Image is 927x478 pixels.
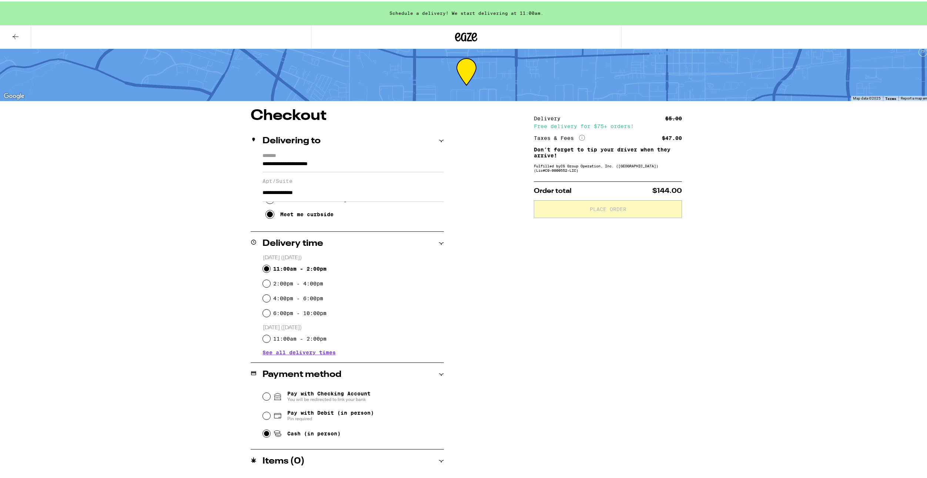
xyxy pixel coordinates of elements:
p: [DATE] ([DATE]) [263,253,444,260]
button: See all delivery times [262,348,336,354]
label: 6:00pm - 10:00pm [273,309,327,315]
div: Fulfilled by CS Group Operation, Inc. ([GEOGRAPHIC_DATA]) (Lic# C9-0000552-LIC ) [534,162,682,171]
span: Cash (in person) [287,429,341,435]
div: Taxes & Fees [534,133,585,140]
label: Apt/Suite [262,177,444,183]
span: Place Order [590,205,626,210]
h1: Checkout [251,107,444,122]
button: Meet me curbside [265,205,334,220]
label: 11:00am - 2:00pm [273,334,327,340]
label: 2:00pm - 4:00pm [273,279,323,285]
span: Pin required [287,414,374,420]
div: $47.00 [662,134,682,139]
span: $144.00 [652,186,682,193]
button: Place Order [534,199,682,217]
label: 4:00pm - 6:00pm [273,294,323,300]
p: [DATE] ([DATE]) [263,323,444,330]
div: Delivery [534,114,566,120]
span: Pay with Checking Account [287,389,371,401]
div: Free delivery for $75+ orders! [534,122,682,127]
h2: Payment method [262,369,341,378]
img: Google [2,90,26,100]
a: Open this area in Google Maps (opens a new window) [2,90,26,100]
span: Pay with Debit (in person) [287,408,374,414]
div: Meet me curbside [280,210,334,216]
a: Terms [885,95,896,99]
span: Order total [534,186,572,193]
label: 11:00am - 2:00pm [273,264,327,270]
h2: Delivering to [262,135,321,144]
h2: Delivery time [262,238,323,247]
span: Map data ©2025 [853,95,881,99]
h2: Items ( 0 ) [262,455,305,464]
div: $5.00 [665,114,682,120]
span: You will be redirected to link your bank [287,395,371,401]
p: Don't forget to tip your driver when they arrive! [534,145,682,157]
